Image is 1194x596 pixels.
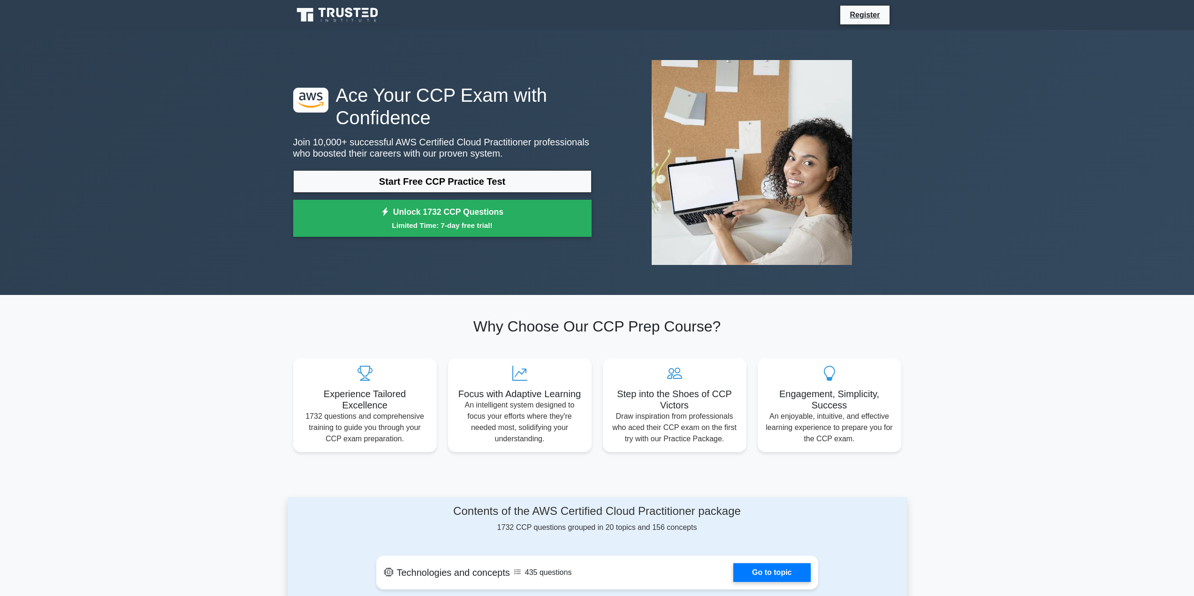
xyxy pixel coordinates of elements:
[293,84,592,129] h1: Ace Your CCP Exam with Confidence
[610,411,739,445] p: Draw inspiration from professionals who aced their CCP exam on the first try with our Practice Pa...
[301,411,429,445] p: 1732 questions and comprehensive training to guide you through your CCP exam preparation.
[844,9,885,21] a: Register
[305,220,580,231] small: Limited Time: 7-day free trial!
[376,505,818,518] h4: Contents of the AWS Certified Cloud Practitioner package
[293,170,592,193] a: Start Free CCP Practice Test
[293,136,592,159] p: Join 10,000+ successful AWS Certified Cloud Practitioner professionals who boosted their careers ...
[733,563,810,582] a: Go to topic
[456,388,584,400] h5: Focus with Adaptive Learning
[765,411,894,445] p: An enjoyable, intuitive, and effective learning experience to prepare you for the CCP exam.
[301,388,429,411] h5: Experience Tailored Excellence
[765,388,894,411] h5: Engagement, Simplicity, Success
[376,505,818,533] div: 1732 CCP questions grouped in 20 topics and 156 concepts
[456,400,584,445] p: An intelligent system designed to focus your efforts where they're needed most, solidifying your ...
[293,317,901,335] h2: Why Choose Our CCP Prep Course?
[610,388,739,411] h5: Step into the Shoes of CCP Victors
[293,200,592,237] a: Unlock 1732 CCP QuestionsLimited Time: 7-day free trial!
